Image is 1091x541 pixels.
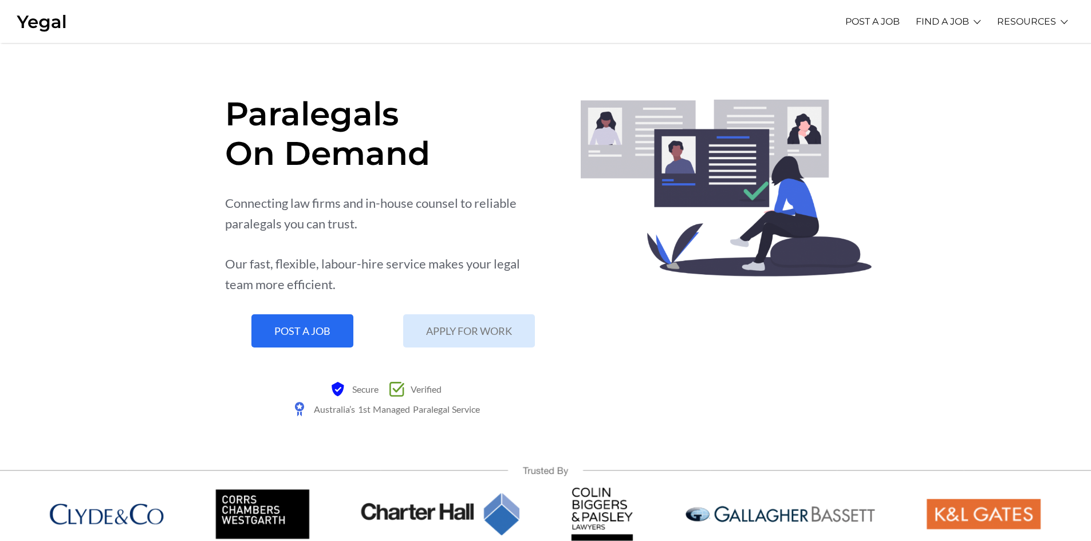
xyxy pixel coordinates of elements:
a: RESOURCES [997,6,1056,37]
span: POST A JOB [274,326,330,336]
a: FIND A JOB [916,6,969,37]
div: Our fast, flexible, labour-hire service makes your legal team more efficient. [225,254,546,295]
span: Verified [408,379,442,399]
a: POST A JOB [251,314,353,347]
div: Connecting law firms and in-house counsel to reliable paralegals you can trust. [225,193,546,234]
span: Secure [349,379,379,399]
a: POST A JOB [845,6,900,37]
span: APPLY FOR WORK [426,326,512,336]
a: APPLY FOR WORK [403,314,535,347]
span: Australia’s 1st Managed Paralegal Service [311,399,480,419]
h1: Paralegals On Demand [225,94,546,173]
